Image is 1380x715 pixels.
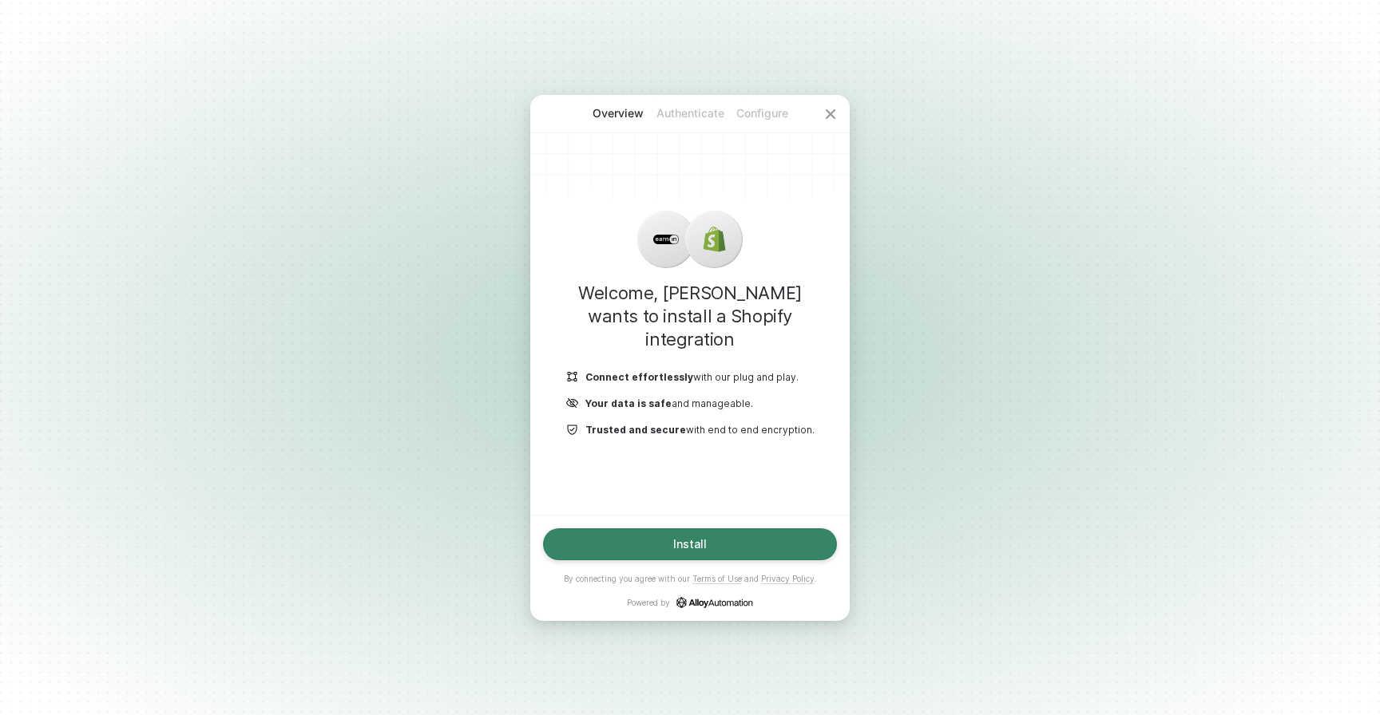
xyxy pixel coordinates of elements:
img: icon [566,370,579,384]
a: Privacy Policy [761,574,815,584]
p: Overview [582,105,654,121]
p: and manageable. [585,397,753,410]
p: with end to end encryption. [585,423,815,437]
p: Authenticate [654,105,726,121]
img: icon [566,423,579,437]
img: icon [701,227,727,252]
a: Terms of Use [692,574,742,584]
b: Your data is safe [585,397,672,409]
b: Connect effortlessly [585,371,693,383]
img: icon [653,227,679,252]
span: icon-close [824,108,837,120]
p: with our plug and play. [585,370,799,384]
a: icon-success [676,597,753,608]
p: Powered by [627,597,753,608]
h1: Welcome, [PERSON_NAME] wants to install a Shopify integration [556,282,824,351]
b: Trusted and secure [585,424,686,436]
div: Install [673,538,707,551]
p: Configure [726,105,798,121]
p: By connecting you agree with our and . [564,573,817,584]
img: icon [566,397,579,410]
button: Install [543,528,837,560]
